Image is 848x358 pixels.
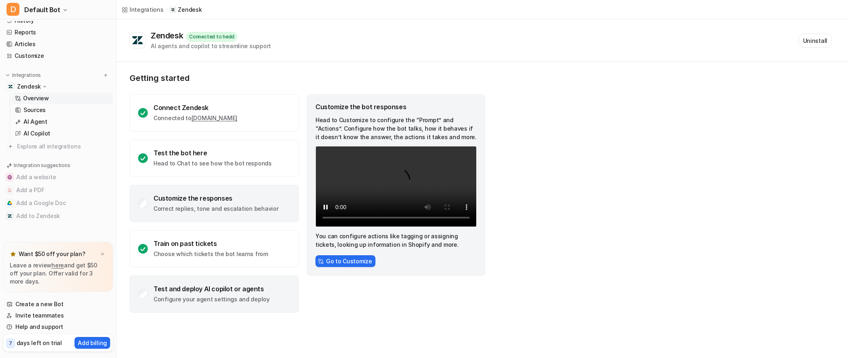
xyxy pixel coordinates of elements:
video: Your browser does not support the video tag. [315,146,477,227]
button: Add a websiteAdd a website [3,171,113,184]
button: Integrations [3,71,43,79]
img: x [100,252,105,257]
button: Add to ZendeskAdd to Zendesk [3,210,113,222]
img: expand menu [5,72,11,78]
p: 7 [9,340,12,347]
div: Connect Zendesk [153,104,237,112]
p: Connected to [153,114,237,122]
img: Add a PDF [7,188,12,193]
p: AI Agent [23,118,47,126]
div: Customize the bot responses [315,103,477,111]
p: Head to Customize to configure the “Prompt” and “Actions”. Configure how the bot talks, how it be... [315,116,477,141]
a: here [51,262,64,269]
a: Customize [3,50,113,61]
img: Add a website [7,175,12,180]
div: Train on past tickets [153,239,268,248]
p: days left on trial [17,339,62,347]
a: Articles [3,38,113,50]
img: Add a Google Doc [7,201,12,205]
a: Invite teammates [3,310,113,321]
img: star [10,251,16,257]
div: Test and deploy AI copilot or agents [153,285,270,293]
span: D [6,3,19,16]
button: Add a Google DocAdd a Google Doc [3,197,113,210]
p: You can configure actions like tagging or assigning tickets, looking up information in Shopify an... [315,232,477,249]
p: Head to Chat to see how the bot responds [153,159,272,167]
img: explore all integrations [6,142,15,150]
p: Getting started [130,73,486,83]
p: Integration suggestions [14,162,70,169]
a: Explore all integrations [3,141,113,152]
a: Reports [3,27,113,38]
span: Explore all integrations [17,140,110,153]
p: Overview [23,94,49,102]
button: Add billing [75,337,110,349]
p: Integrations [12,72,41,78]
div: Connected to hedd [186,32,237,42]
img: menu_add.svg [103,72,109,78]
p: Leave a review and get $50 off your plan. Offer valid for 3 more days. [10,261,107,286]
div: AI agents and copilot to streamline support [151,42,271,50]
img: CstomizeIcon [318,258,324,264]
a: Integrations [121,5,164,14]
img: Add to Zendesk [7,214,12,218]
div: Test the bot here [153,149,272,157]
a: Zendesk [170,6,202,14]
p: Choose which tickets the bot learns from [153,250,268,258]
a: [DOMAIN_NAME] [192,114,237,121]
span: Default Bot [24,4,60,15]
p: Add billing [78,339,107,347]
p: Correct replies, tone and escalation behavior [153,205,278,213]
button: Uninstall [799,34,832,48]
p: Sources [23,106,46,114]
img: Zendesk [8,84,13,89]
div: Customize the responses [153,194,278,202]
p: Configure your agent settings and deploy [153,295,270,303]
button: Go to Customize [315,255,375,267]
div: Zendesk [151,31,186,40]
a: AI Agent [12,116,113,127]
img: Zendesk logo [132,36,144,45]
a: Help and support [3,321,113,333]
p: Want $50 off your plan? [19,250,85,258]
a: AI Copilot [12,128,113,139]
a: Overview [12,93,113,104]
p: AI Copilot [23,129,50,138]
button: Add a PDFAdd a PDF [3,184,113,197]
span: / [166,6,168,13]
p: Zendesk [17,83,41,91]
p: Zendesk [178,6,202,14]
div: Integrations [130,5,164,14]
a: Sources [12,104,113,116]
a: Create a new Bot [3,299,113,310]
